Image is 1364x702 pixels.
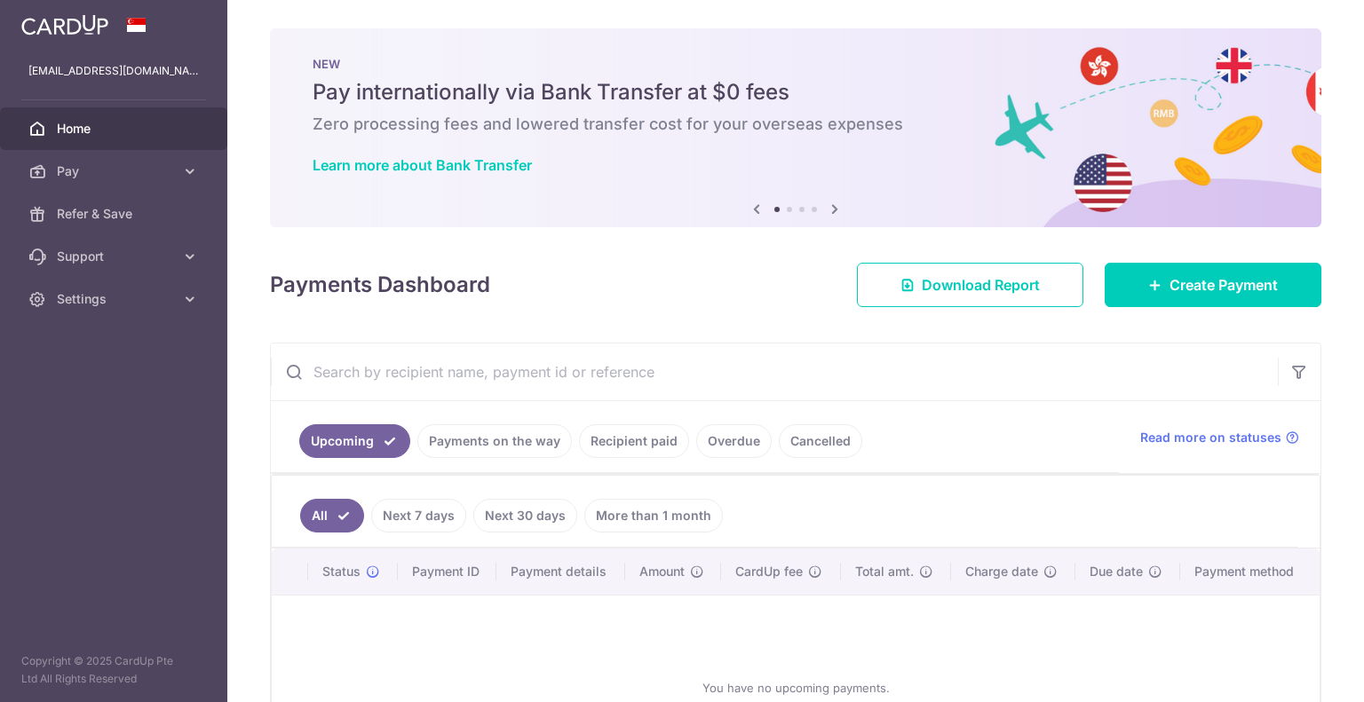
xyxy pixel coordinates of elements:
[57,290,174,308] span: Settings
[855,563,914,580] span: Total amt.
[28,62,199,80] p: [EMAIL_ADDRESS][DOMAIN_NAME]
[300,499,364,532] a: All
[639,563,685,580] span: Amount
[299,424,410,458] a: Upcoming
[1180,548,1320,595] th: Payment method
[417,424,572,458] a: Payments on the way
[496,548,625,595] th: Payment details
[398,548,497,595] th: Payment ID
[322,563,361,580] span: Status
[1140,429,1299,446] a: Read more on statuses
[735,563,803,580] span: CardUp fee
[922,274,1040,296] span: Download Report
[313,57,1279,71] p: NEW
[779,424,862,458] a: Cancelled
[1105,263,1321,307] a: Create Payment
[579,424,689,458] a: Recipient paid
[57,162,174,180] span: Pay
[271,343,1278,400] input: Search by recipient name, payment id or reference
[371,499,466,532] a: Next 7 days
[313,78,1279,106] h5: Pay internationally via Bank Transfer at $0 fees
[57,205,174,223] span: Refer & Save
[270,269,490,301] h4: Payments Dashboard
[965,563,1038,580] span: Charge date
[857,263,1083,307] a: Download Report
[1140,429,1281,446] span: Read more on statuses
[1170,274,1278,296] span: Create Payment
[1090,563,1143,580] span: Due date
[313,156,532,174] a: Learn more about Bank Transfer
[57,120,174,138] span: Home
[21,14,108,35] img: CardUp
[270,28,1321,227] img: Bank transfer banner
[313,114,1279,135] h6: Zero processing fees and lowered transfer cost for your overseas expenses
[473,499,577,532] a: Next 30 days
[57,248,174,265] span: Support
[584,499,723,532] a: More than 1 month
[696,424,772,458] a: Overdue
